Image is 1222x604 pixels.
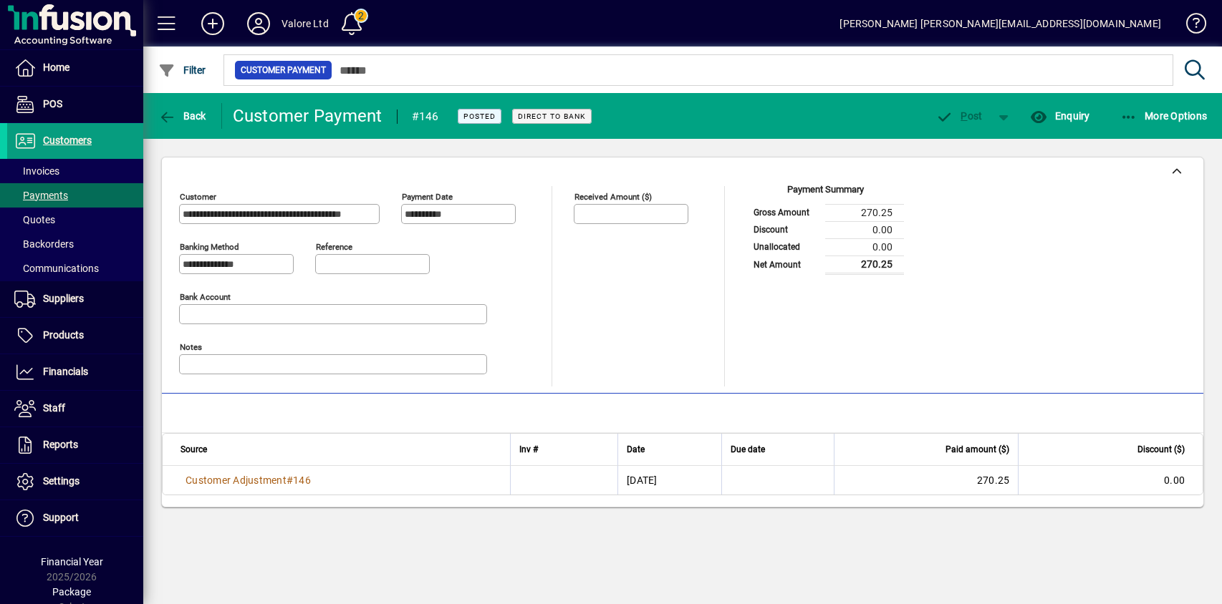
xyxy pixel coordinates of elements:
span: Direct to bank [518,112,586,121]
mat-label: Notes [180,342,202,352]
a: Reports [7,427,143,463]
span: Payments [14,190,68,201]
button: Back [155,103,210,129]
span: Posted [463,112,496,121]
a: Home [7,50,143,86]
span: Discount ($) [1137,442,1185,457]
span: Backorders [14,238,74,250]
span: Package [52,586,91,598]
span: ost [936,110,983,122]
a: Products [7,318,143,354]
span: Customer Adjustment [186,474,287,486]
a: Settings [7,464,143,500]
mat-label: Banking method [180,242,239,252]
div: Customer Payment [233,104,383,127]
a: POS [7,87,143,122]
td: Discount [746,221,825,238]
span: 146 [293,474,311,486]
td: 0.00 [825,221,904,238]
mat-label: Customer [180,192,216,202]
span: # [287,474,293,486]
a: Backorders [7,232,143,256]
a: Staff [7,391,143,427]
span: Customer Payment [241,63,326,77]
span: Filter [158,64,206,76]
a: Knowledge Base [1175,3,1204,49]
button: Add [190,11,236,36]
a: Quotes [7,208,143,232]
button: Enquiry [1026,103,1093,129]
td: 0.00 [1018,466,1203,495]
button: Profile [236,11,282,36]
span: Enquiry [1030,110,1089,122]
span: Financials [43,366,88,377]
td: 0.00 [825,238,904,255]
span: Suppliers [43,293,84,304]
td: Unallocated [746,238,825,255]
mat-label: Received Amount ($) [574,192,652,202]
button: More Options [1117,103,1211,129]
a: Customer Adjustment#146 [181,472,316,488]
app-page-header-button: Back [143,103,222,129]
span: Financial Year [41,556,103,568]
span: Quotes [14,214,55,225]
span: Customers [43,135,92,146]
a: Support [7,500,143,536]
td: 270.25 [825,255,904,273]
span: More Options [1120,110,1208,122]
span: Products [43,329,84,341]
span: Staff [43,402,65,414]
button: Filter [155,57,210,83]
div: [PERSON_NAME] [PERSON_NAME][EMAIL_ADDRESS][DOMAIN_NAME] [839,12,1161,35]
span: Home [43,62,69,73]
span: Paid amount ($) [946,442,1009,457]
mat-label: Payment Date [402,192,453,202]
td: 270.25 [834,466,1019,495]
button: Post [929,103,990,129]
div: #146 [412,105,439,128]
a: Payments [7,183,143,208]
mat-label: Bank Account [180,292,231,302]
span: Inv # [519,442,538,457]
span: P [961,110,967,122]
app-page-summary-card: Payment Summary [746,186,904,275]
a: Suppliers [7,281,143,317]
td: Net Amount [746,255,825,273]
span: Back [158,110,206,122]
span: Source [181,442,207,457]
a: Invoices [7,159,143,183]
td: Gross Amount [746,204,825,221]
span: Date [627,442,645,457]
span: Reports [43,439,78,450]
td: [DATE] [617,466,721,495]
a: Financials [7,354,143,390]
span: Settings [43,475,80,487]
span: Invoices [14,165,59,177]
span: Support [43,512,79,523]
td: 270.25 [825,204,904,221]
mat-label: Reference [316,242,352,252]
span: POS [43,98,62,109]
div: Payment Summary [746,182,904,204]
span: Due date [731,442,765,457]
div: Valore Ltd [282,12,329,35]
span: Communications [14,263,99,274]
a: Communications [7,256,143,281]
